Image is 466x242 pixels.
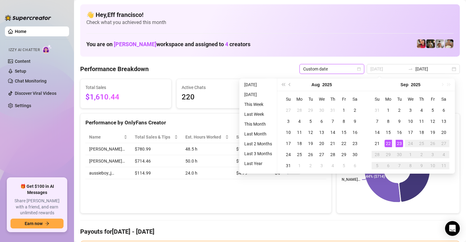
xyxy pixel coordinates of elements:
th: We [405,94,416,105]
div: 19 [429,129,436,136]
div: 29 [385,151,392,158]
td: 2025-09-03 [316,160,327,171]
td: 2025-09-29 [383,149,394,160]
td: 2025-08-30 [349,149,361,160]
span: Active Chats [182,84,262,91]
td: 2025-09-10 [405,116,416,127]
button: Choose a month [311,79,320,91]
li: Last Week [242,111,274,118]
td: $780.99 [131,143,182,155]
li: Last 3 Months [242,150,274,157]
td: 2025-08-03 [283,116,294,127]
div: 6 [440,107,447,114]
span: Earn now [25,221,43,226]
td: 2025-09-02 [394,105,405,116]
td: 2025-08-22 [338,138,349,149]
div: 18 [296,140,303,147]
td: 2025-09-19 [427,127,438,138]
a: Settings [15,103,31,108]
li: Last Year [242,160,274,167]
div: 7 [329,118,336,125]
h4: Payouts for [DATE] - [DATE] [80,227,460,236]
td: 2025-08-24 [283,149,294,160]
div: 5 [373,162,381,169]
div: 23 [351,140,359,147]
div: 1 [340,107,348,114]
td: 2025-10-10 [427,160,438,171]
img: Tony [426,39,435,48]
div: 6 [385,162,392,169]
td: 2025-08-17 [283,138,294,149]
td: 2025-10-03 [427,149,438,160]
td: 2025-09-24 [405,138,416,149]
th: Total Sales & Tips [131,131,182,143]
td: 2025-08-16 [349,127,361,138]
span: $1,610.44 [85,91,166,103]
div: 27 [318,151,325,158]
td: 2025-08-02 [349,105,361,116]
td: 2025-08-05 [305,116,316,127]
span: 🎁 Get $100 in AI Messages [10,184,64,196]
td: 2025-09-04 [327,160,338,171]
div: 14 [329,129,336,136]
div: 12 [429,118,436,125]
td: $114.99 [131,167,182,179]
div: 25 [418,140,425,147]
td: 2025-10-04 [438,149,449,160]
div: 16 [351,129,359,136]
div: 4 [296,118,303,125]
td: [PERSON_NAME]… [85,143,131,155]
td: 2025-08-29 [338,149,349,160]
th: Sales / Hour [233,131,271,143]
div: 30 [396,151,403,158]
td: 2025-09-28 [372,149,383,160]
div: 29 [340,151,348,158]
td: 2025-09-01 [294,160,305,171]
th: Su [283,94,294,105]
div: 16 [396,129,403,136]
div: 15 [385,129,392,136]
td: 2025-09-03 [405,105,416,116]
div: 14 [373,129,381,136]
td: 2025-09-20 [438,127,449,138]
td: 2025-08-01 [338,105,349,116]
h4: 👋 Hey, Eff francisco ! [86,10,454,19]
span: arrow-right [45,221,49,226]
td: 2025-09-15 [383,127,394,138]
div: Open Intercom Messenger [445,221,460,236]
li: Last Month [242,130,274,138]
div: 9 [396,118,403,125]
td: 2025-09-05 [338,160,349,171]
div: 23 [396,140,403,147]
td: 2025-09-11 [416,116,427,127]
div: 4 [329,162,336,169]
button: Choose a year [322,79,332,91]
div: 8 [407,162,414,169]
div: 1 [296,162,303,169]
li: [DATE] [242,81,274,88]
th: Th [416,94,427,105]
td: 2025-08-06 [316,116,327,127]
div: 18 [418,129,425,136]
th: We [316,94,327,105]
td: 2025-10-06 [383,160,394,171]
td: 2025-07-27 [283,105,294,116]
td: 2025-08-26 [305,149,316,160]
div: 5 [429,107,436,114]
th: Su [372,94,383,105]
div: 31 [373,107,381,114]
div: 6 [351,162,359,169]
a: Home [15,29,27,34]
td: 2025-07-28 [294,105,305,116]
div: 28 [329,151,336,158]
th: Th [327,94,338,105]
div: 15 [340,129,348,136]
div: 24 [407,140,414,147]
td: 2025-09-16 [394,127,405,138]
span: 220 [182,91,262,103]
td: 2025-09-08 [383,116,394,127]
div: 21 [373,140,381,147]
span: Total Sales & Tips [135,134,173,140]
div: 9 [351,118,359,125]
td: 2025-09-01 [383,105,394,116]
